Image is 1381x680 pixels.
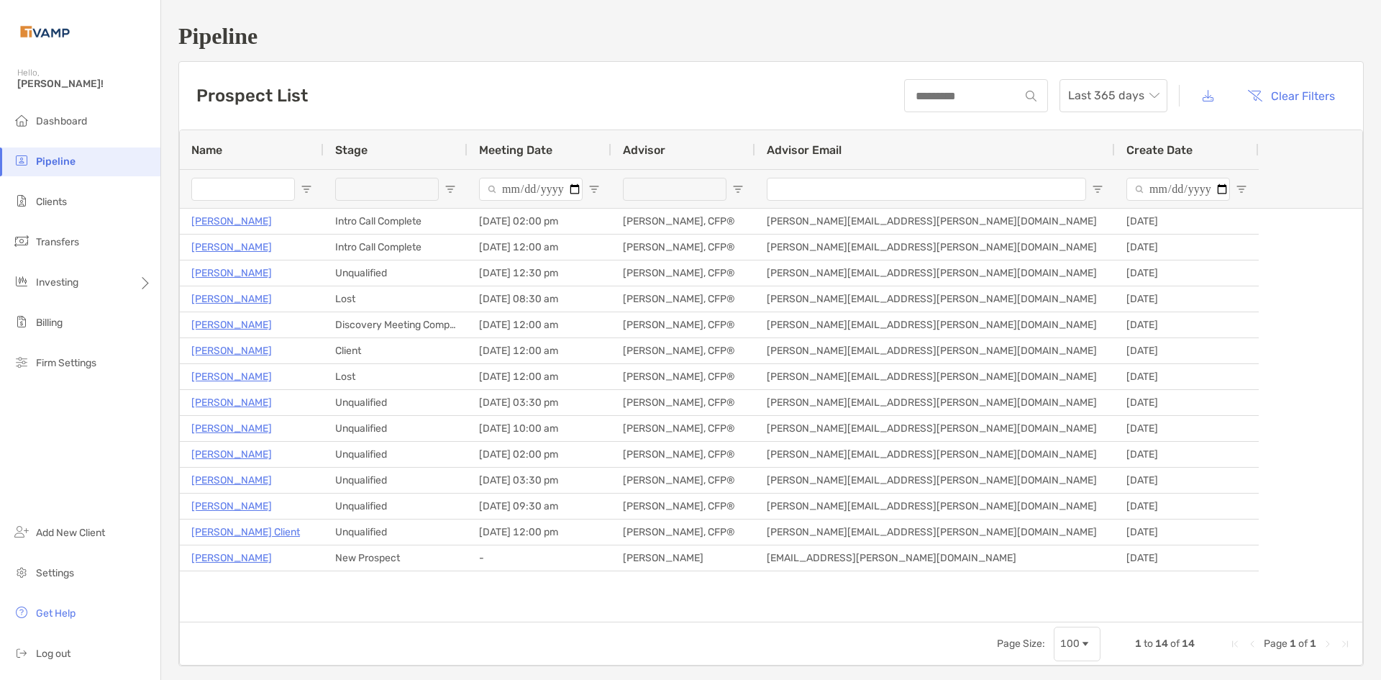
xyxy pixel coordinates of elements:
div: [DATE] [1115,312,1259,337]
div: [PERSON_NAME][EMAIL_ADDRESS][PERSON_NAME][DOMAIN_NAME] [755,312,1115,337]
button: Open Filter Menu [1236,183,1247,195]
span: 1 [1290,638,1296,650]
div: [PERSON_NAME], CFP® [611,260,755,286]
span: of [1170,638,1180,650]
span: 1 [1310,638,1316,650]
span: Add New Client [36,527,105,539]
span: Billing [36,317,63,329]
div: - [468,545,611,571]
div: [PERSON_NAME][EMAIL_ADDRESS][PERSON_NAME][DOMAIN_NAME] [755,235,1115,260]
div: New Prospect [324,545,468,571]
span: 1 [1135,638,1141,650]
div: [EMAIL_ADDRESS][PERSON_NAME][DOMAIN_NAME] [755,545,1115,571]
div: Unqualified [324,520,468,545]
div: Last Page [1339,638,1351,650]
div: [DATE] [1115,364,1259,389]
img: input icon [1026,91,1036,101]
div: [PERSON_NAME], CFP® [611,494,755,519]
span: Get Help [36,607,76,620]
div: [PERSON_NAME][EMAIL_ADDRESS][PERSON_NAME][DOMAIN_NAME] [755,468,1115,493]
img: get-help icon [13,604,30,621]
div: [DATE] 12:00 am [468,235,611,260]
div: [PERSON_NAME][EMAIL_ADDRESS][PERSON_NAME][DOMAIN_NAME] [755,390,1115,415]
div: [DATE] [1115,286,1259,312]
span: 14 [1182,638,1195,650]
div: [DATE] 03:30 pm [468,390,611,415]
div: Lost [324,286,468,312]
a: [PERSON_NAME] Client [191,523,300,541]
div: [PERSON_NAME], CFP® [611,390,755,415]
img: firm-settings icon [13,353,30,371]
img: pipeline icon [13,152,30,169]
div: [DATE] 12:30 pm [468,260,611,286]
div: [DATE] 12:00 am [468,364,611,389]
a: [PERSON_NAME] [191,549,272,567]
span: [PERSON_NAME]! [17,78,152,90]
div: [PERSON_NAME], CFP® [611,338,755,363]
div: Unqualified [324,468,468,493]
button: Open Filter Menu [732,183,744,195]
a: [PERSON_NAME] [191,342,272,360]
span: of [1298,638,1308,650]
a: [PERSON_NAME] [191,368,272,386]
h3: Prospect List [196,86,308,106]
div: [PERSON_NAME], CFP® [611,416,755,441]
div: [DATE] [1115,494,1259,519]
span: Last 365 days [1068,80,1159,112]
div: [PERSON_NAME], CFP® [611,364,755,389]
a: [PERSON_NAME] [191,445,272,463]
button: Open Filter Menu [588,183,600,195]
div: Lost [324,364,468,389]
div: Unqualified [324,260,468,286]
input: Meeting Date Filter Input [479,178,583,201]
div: [DATE] [1115,545,1259,571]
img: clients icon [13,192,30,209]
div: [PERSON_NAME][EMAIL_ADDRESS][PERSON_NAME][DOMAIN_NAME] [755,260,1115,286]
button: Open Filter Menu [1092,183,1103,195]
p: [PERSON_NAME] [191,420,272,438]
a: [PERSON_NAME] [191,238,272,256]
div: [DATE] [1115,416,1259,441]
img: investing icon [13,273,30,290]
div: Intro Call Complete [324,235,468,260]
img: dashboard icon [13,112,30,129]
img: Zoe Logo [17,6,73,58]
div: Discovery Meeting Complete [324,312,468,337]
img: add_new_client icon [13,523,30,540]
span: Firm Settings [36,357,96,369]
a: [PERSON_NAME] [191,212,272,230]
div: [PERSON_NAME][EMAIL_ADDRESS][PERSON_NAME][DOMAIN_NAME] [755,494,1115,519]
div: [DATE] [1115,390,1259,415]
span: Page [1264,638,1287,650]
img: settings icon [13,563,30,581]
div: Unqualified [324,494,468,519]
div: [DATE] [1115,235,1259,260]
div: Intro Call Complete [324,209,468,234]
div: [PERSON_NAME], CFP® [611,286,755,312]
a: [PERSON_NAME] [191,497,272,515]
div: [DATE] [1115,442,1259,467]
p: [PERSON_NAME] [191,264,272,282]
div: [DATE] 12:00 pm [468,520,611,545]
div: Client [324,338,468,363]
div: [PERSON_NAME][EMAIL_ADDRESS][PERSON_NAME][DOMAIN_NAME] [755,442,1115,467]
div: Page Size [1054,627,1100,661]
div: [DATE] 02:00 pm [468,442,611,467]
div: [PERSON_NAME][EMAIL_ADDRESS][PERSON_NAME][DOMAIN_NAME] [755,416,1115,441]
a: [PERSON_NAME] [191,471,272,489]
span: Create Date [1126,143,1193,157]
span: Investing [36,276,78,289]
div: [DATE] 12:00 am [468,312,611,337]
div: [PERSON_NAME], CFP® [611,312,755,337]
div: [PERSON_NAME], CFP® [611,209,755,234]
div: [DATE] [1115,468,1259,493]
div: [DATE] 10:00 am [468,416,611,441]
button: Open Filter Menu [445,183,456,195]
div: [PERSON_NAME], CFP® [611,468,755,493]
